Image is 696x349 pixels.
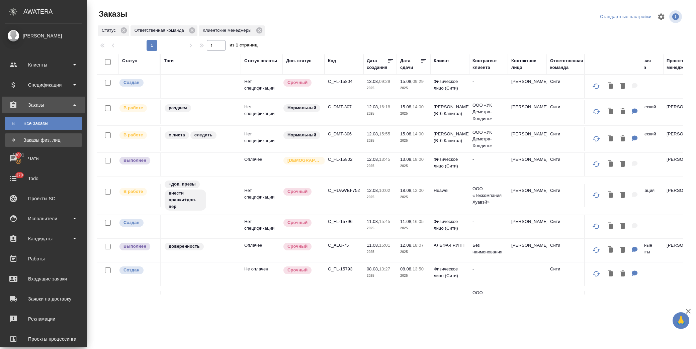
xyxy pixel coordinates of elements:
div: Статус по умолчанию для стандартных заказов [283,131,321,140]
p: - [472,156,505,163]
p: 2025 [400,85,427,92]
p: 11.08, [367,219,379,224]
button: Обновить [588,266,604,282]
div: Входящие заявки [5,274,82,284]
td: [PERSON_NAME] [508,153,547,176]
p: 2025 [367,272,394,279]
td: [PERSON_NAME] [508,127,547,151]
p: 18:07 [413,243,424,248]
div: Дата сдачи [400,57,420,71]
button: Обновить [588,131,604,147]
div: Заявки на доставку [5,294,82,304]
p: В работе [123,132,143,138]
p: 13:45 [379,157,390,162]
a: 270Todo [2,170,85,187]
a: Входящие заявки [2,270,85,287]
div: Код [328,57,336,64]
td: Нет спецификации [241,100,283,124]
p: 15.08, [400,104,413,109]
div: Проекты процессинга [5,334,82,344]
td: Нет спецификации [241,184,283,207]
p: 10:02 [379,188,390,193]
p: 12.08, [400,243,413,248]
p: Статус [102,27,118,34]
a: Проекты SC [2,190,85,207]
p: 12.08, [367,104,379,109]
p: АЛЬФА-ГРУПП [434,242,466,249]
p: 11.08, [400,219,413,224]
p: Создан [123,267,140,273]
p: 12.08, [367,157,379,162]
td: Сити [547,75,586,98]
td: [PERSON_NAME] [508,291,547,315]
button: Удалить [617,157,628,171]
p: В работе [123,105,143,111]
td: Сити [547,127,586,151]
p: 2025 [367,85,394,92]
div: Выставляет ПМ после принятия заказа от КМа [119,131,157,140]
button: Обновить [588,156,604,172]
td: Сити [547,262,586,286]
button: Удалить [617,220,628,233]
div: доверенность [164,242,238,251]
p: 18:00 [413,157,424,162]
p: C_DMT-307 [328,104,360,110]
p: 2025 [400,163,427,169]
p: C_DMT-306 [328,131,360,137]
p: Ответственная команда [135,27,186,34]
div: Дата создания [367,57,387,71]
div: Выставляется автоматически при создании заказа [119,218,157,227]
p: C_FL-15793 [328,266,360,272]
td: Нет спецификации [241,215,283,238]
p: - [472,78,505,85]
button: Клонировать [604,189,617,202]
span: Посмотреть информацию [669,10,683,23]
p: Срочный [287,219,308,226]
button: Обновить [588,218,604,234]
td: Сити [547,153,586,176]
p: Создан [123,219,140,226]
p: Физическое лицо (Сити) [434,78,466,92]
button: Клонировать [604,267,617,281]
td: [PERSON_NAME] [508,184,547,207]
div: Выставляется автоматически при создании заказа [119,266,157,275]
button: Обновить [588,104,604,120]
div: Заказы физ. лиц [8,137,79,143]
button: Удалить [617,267,628,281]
td: [PERSON_NAME] [508,100,547,124]
td: Сити [547,100,586,124]
p: Срочный [287,79,308,86]
p: ООО "Сырьевые Товары Трейдинг" [472,289,505,316]
p: доверенность [169,243,200,250]
div: Заказы [5,100,82,110]
a: Рекламации [2,311,85,327]
div: Доп. статус [286,57,312,64]
span: 270 [12,172,27,179]
p: 11.08, [367,243,379,248]
td: Нет спецификации [241,291,283,315]
div: Спецификации [5,80,82,90]
td: Нет спецификации [241,75,283,98]
td: Нет спецификации [241,127,283,151]
td: Оплачен [241,153,283,176]
p: 08.08, [367,266,379,271]
div: [PERSON_NAME] [5,32,82,39]
p: 16:18 [379,104,390,109]
p: 18.08, [400,188,413,193]
p: C_ALG-75 [328,242,360,249]
p: 2025 [367,225,394,232]
div: Выставляет ПМ после принятия заказа от КМа [119,187,157,196]
div: Статус по умолчанию для стандартных заказов [283,104,321,113]
p: ООО «УК Деметра-Холдинг» [472,129,505,149]
p: 2025 [400,249,427,255]
div: Статус [122,57,137,64]
p: 09:29 [413,79,424,84]
p: 2025 [367,249,394,255]
td: [PERSON_NAME] [508,239,547,262]
div: Кандидаты [5,234,82,244]
button: 🙏 [673,312,689,329]
div: Клиент [434,57,449,64]
p: C_FL-15796 [328,218,360,225]
p: 2025 [367,163,394,169]
p: Клиентские менеджеры [203,27,254,34]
